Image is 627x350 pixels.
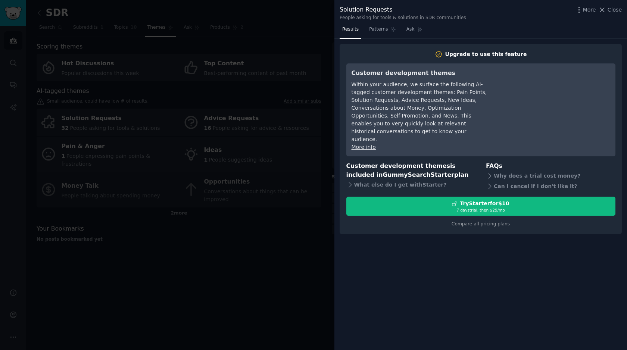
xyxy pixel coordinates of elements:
div: Try Starter for $10 [460,200,509,207]
button: TryStarterfor$107 daystrial, then $29/mo [346,197,615,216]
span: More [583,6,596,14]
a: Patterns [366,24,398,39]
div: Within your audience, we surface the following AI-tagged customer development themes: Pain Points... [352,81,488,143]
a: More info [352,144,376,150]
div: 7 days trial, then $ 29 /mo [347,207,615,213]
button: Close [598,6,622,14]
h3: Customer development themes is included in plan [346,162,476,180]
div: What else do I get with Starter ? [346,180,476,190]
h3: FAQs [486,162,615,171]
a: Ask [404,24,425,39]
span: Results [342,26,359,33]
div: Upgrade to use this feature [445,50,527,58]
a: Results [340,24,361,39]
div: Solution Requests [340,5,466,15]
span: Ask [406,26,415,33]
iframe: YouTube video player [498,69,610,125]
h3: Customer development themes [352,69,488,78]
span: Patterns [369,26,388,33]
span: Close [608,6,622,14]
div: Why does a trial cost money? [486,171,615,181]
div: People asking for tools & solutions in SDR communities [340,15,466,21]
span: GummySearch Starter [383,171,454,178]
div: Can I cancel if I don't like it? [486,181,615,191]
button: More [575,6,596,14]
a: Compare all pricing plans [452,221,510,226]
